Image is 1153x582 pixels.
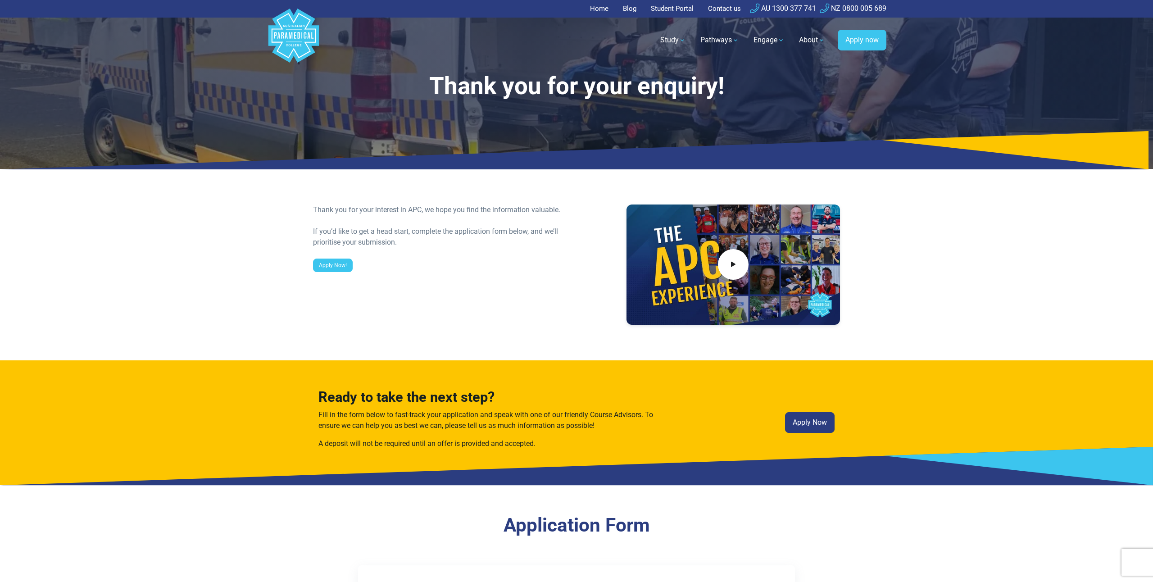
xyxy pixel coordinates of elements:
[318,438,659,449] p: A deposit will not be required until an offer is provided and accepted.
[748,27,790,53] a: Engage
[313,259,353,272] a: Apply Now!
[318,409,659,431] p: Fill in the form below to fast-track your application and speak with one of our friendly Course A...
[318,389,659,406] h3: Ready to take the next step?
[750,4,816,13] a: AU 1300 377 741
[785,412,835,433] a: Apply Now
[820,4,886,13] a: NZ 0800 005 689
[838,30,886,50] a: Apply now
[504,514,650,536] a: Application Form
[695,27,744,53] a: Pathways
[313,205,571,215] div: Thank you for your interest in APC, we hope you find the information valuable.
[794,27,831,53] a: About
[313,226,571,248] div: If you’d like to get a head start, complete the application form below, and we’ll prioritise your...
[267,18,321,63] a: Australian Paramedical College
[313,72,840,100] h1: Thank you for your enquiry!
[655,27,691,53] a: Study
